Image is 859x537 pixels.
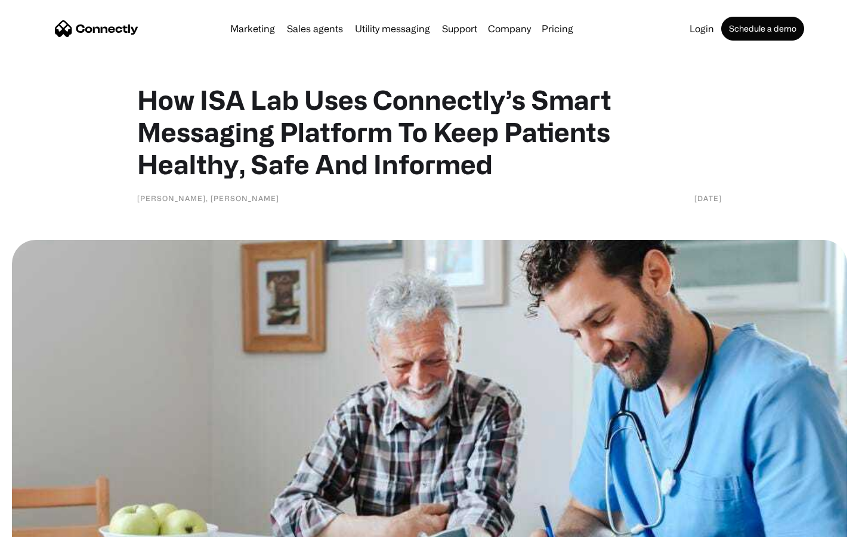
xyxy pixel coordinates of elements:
[350,24,435,33] a: Utility messaging
[685,24,719,33] a: Login
[12,516,72,533] aside: Language selected: English
[137,192,279,204] div: [PERSON_NAME], [PERSON_NAME]
[137,84,722,180] h1: How ISA Lab Uses Connectly’s Smart Messaging Platform To Keep Patients Healthy, Safe And Informed
[282,24,348,33] a: Sales agents
[24,516,72,533] ul: Language list
[437,24,482,33] a: Support
[537,24,578,33] a: Pricing
[488,20,531,37] div: Company
[721,17,804,41] a: Schedule a demo
[225,24,280,33] a: Marketing
[694,192,722,204] div: [DATE]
